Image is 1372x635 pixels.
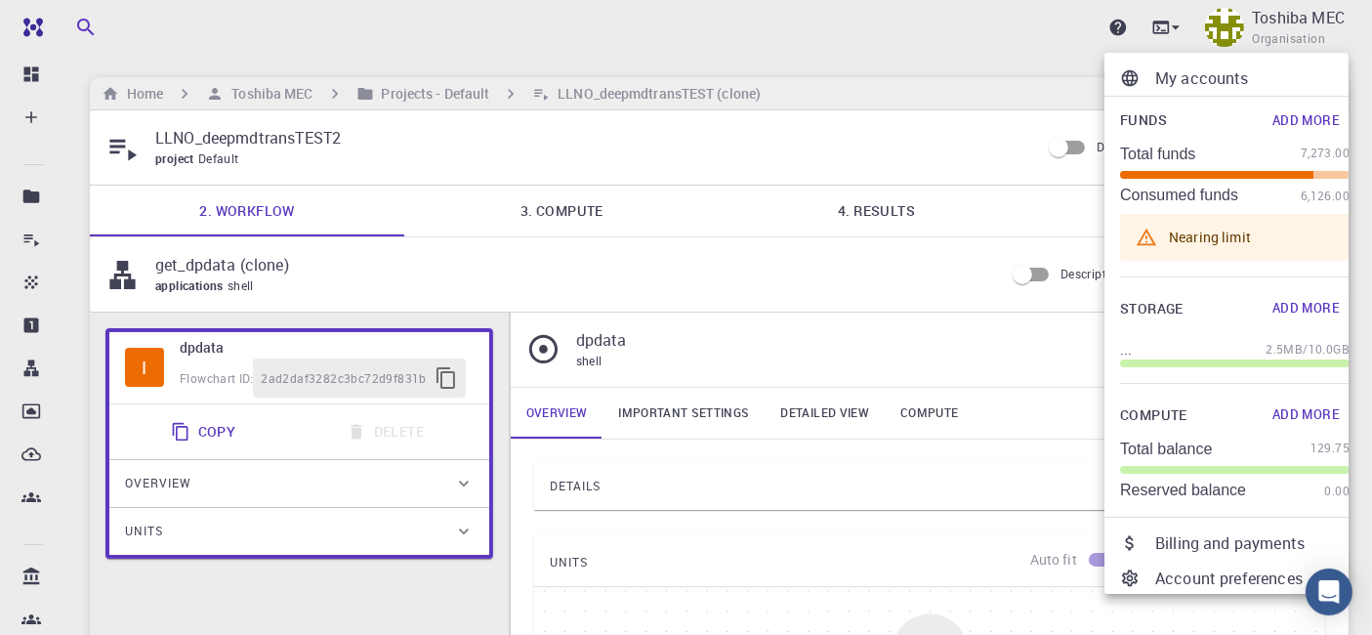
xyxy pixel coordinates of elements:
[1303,340,1308,360] span: /
[1263,105,1350,136] button: Add More
[1306,569,1352,615] div: Open Intercom Messenger
[1266,340,1303,360] span: 2.5MB
[1120,297,1184,321] span: Storage
[1120,146,1195,163] p: Total funds
[1120,482,1246,499] p: Reserved balance
[1301,187,1350,206] span: 6,126.00
[1310,439,1350,458] span: 129.75
[1309,340,1350,360] span: 10.0GB
[37,14,107,31] span: Support
[1120,441,1212,458] p: Total balance
[1104,526,1365,561] a: Billing and payments
[1120,108,1167,133] span: Funds
[1155,567,1350,590] p: Account preferences
[1104,61,1365,96] a: My accounts
[1263,293,1350,324] button: Add More
[1169,220,1251,255] div: Nearing limit
[1120,340,1132,360] p: ...
[1301,144,1350,163] span: 7,273.00
[1120,403,1187,428] span: Compute
[1104,561,1365,596] a: Account preferences
[1324,482,1350,501] span: 0.00
[1120,187,1238,204] p: Consumed funds
[1263,400,1350,431] button: Add More
[1155,66,1350,90] p: My accounts
[1155,531,1350,555] p: Billing and payments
